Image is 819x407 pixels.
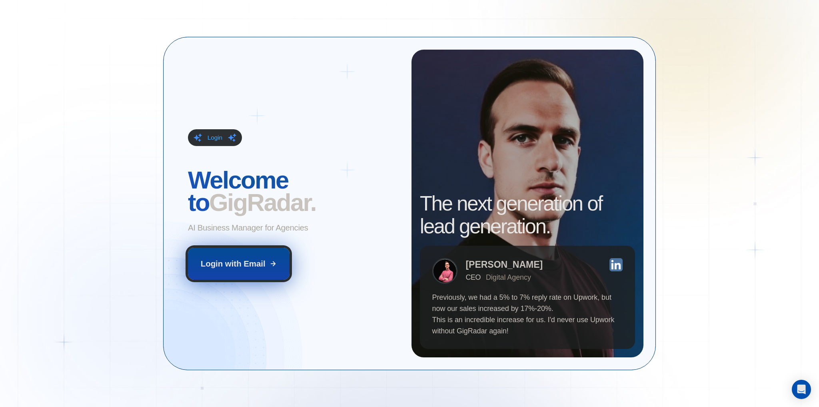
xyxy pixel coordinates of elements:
span: Welcome to [188,166,288,216]
div: Digital Agency [486,273,531,281]
div: Open Intercom Messenger [792,380,811,399]
div: Login with Email [201,258,266,269]
div: CEO [465,273,481,281]
div: Login [208,134,222,142]
h2: The next generation of lead generation. [420,192,635,238]
div: [PERSON_NAME] [465,260,543,269]
p: AI Business Manager for Agencies [188,222,308,233]
button: Login with Email [188,248,289,279]
h2: ‍ GigRadar. [188,169,400,214]
p: Previously, we had a 5% to 7% reply rate on Upwork, but now our sales increased by 17%-20%. This ... [432,292,623,337]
